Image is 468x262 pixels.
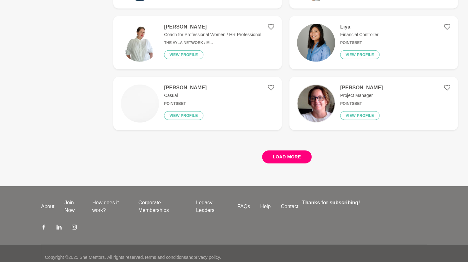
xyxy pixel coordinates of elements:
[164,101,207,106] h6: PointsBet
[191,199,232,214] a: Legacy Leaders
[164,92,207,99] p: Casual
[302,199,423,207] h4: Thanks for subscribing!
[297,24,335,62] img: 410e9a8fcf7792eb4ced547d5b87be0be175f166-2048x2560.jpg
[340,50,379,59] button: View profile
[289,16,458,69] a: LiyaFinancial ControllerPointsbetView profile
[144,255,186,260] a: Terms and conditions
[113,77,282,130] a: [PERSON_NAME]CasualPointsBetView profile
[164,50,203,59] button: View profile
[164,31,261,38] p: Coach for Professional Women / HR Professional
[36,203,60,210] a: About
[113,16,282,69] a: [PERSON_NAME]Coach for Professional Women / HR ProfessionalThe Ayla Network / M...View profile
[45,254,106,261] p: Copyright © 2025 She Mentors .
[72,224,77,232] a: Instagram
[164,85,207,91] h4: [PERSON_NAME]
[262,150,312,163] button: Load more
[289,77,458,130] a: [PERSON_NAME]Project ManagerPointsBetView profile
[340,111,379,120] button: View profile
[255,203,276,210] a: Help
[56,224,62,232] a: LinkedIn
[340,24,379,30] h4: Liya
[297,85,335,123] img: e0c74ef62c72933cc7edd39680f8cfe2e034f0a4-256x256.png
[340,41,379,45] h6: Pointsbet
[87,199,133,214] a: How does it work?
[121,85,159,123] img: dbbdadbd8d4cdb9d23a7945ecce02ba2ded6955c-275x183.jpg
[107,254,221,261] p: All rights reserved. and .
[164,41,261,45] h6: The Ayla Network / M...
[59,199,87,214] a: Join Now
[41,224,46,232] a: Facebook
[133,199,191,214] a: Corporate Memberships
[164,24,261,30] h4: [PERSON_NAME]
[232,203,255,210] a: FAQs
[194,255,220,260] a: privacy policy
[276,203,303,210] a: Contact
[340,31,379,38] p: Financial Controller
[164,111,203,120] button: View profile
[340,101,383,106] h6: PointsBet
[121,24,159,62] img: 9a713564c0f554e58e55efada4de17ccd0c80fb9-2178x1940.png
[340,85,383,91] h4: [PERSON_NAME]
[340,92,383,99] p: Project Manager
